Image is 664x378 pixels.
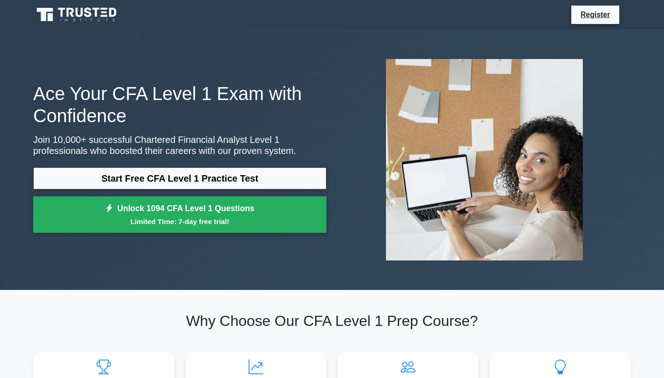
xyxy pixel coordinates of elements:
[33,167,326,189] a: Start Free CFA Level 1 Practice Test
[575,9,616,20] a: Register
[45,216,315,227] small: Limited Time: 7-day free trial!
[33,134,326,156] p: Join 10,000+ successful Chartered Financial Analyst Level 1 professionals who boosted their caree...
[33,196,326,233] a: Unlock 1094 CFA Level 1 QuestionsLimited Time: 7-day free trial!
[33,312,631,330] h2: Why Choose Our CFA Level 1 Prep Course?
[33,83,326,127] h1: Ace Your CFA Level 1 Exam with Confidence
